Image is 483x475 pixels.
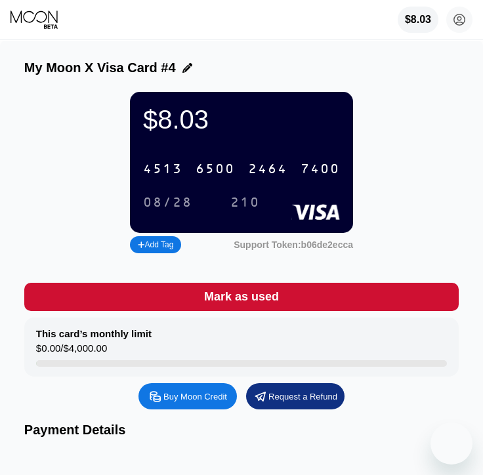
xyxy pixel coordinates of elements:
div: $8.03 [143,105,340,134]
div: Payment Details [24,423,459,438]
div: 7400 [301,162,340,177]
div: Buy Moon Credit [138,383,237,409]
div: This card’s monthly limit [36,328,152,339]
div: Support Token:b06de2ecca [234,239,353,250]
div: 4513 [143,162,182,177]
div: Request a Refund [268,391,337,402]
div: 210 [220,192,270,213]
div: $0.00 / $4,000.00 [36,342,107,360]
div: 4513650024647400 [135,155,348,182]
div: 6500 [196,162,235,177]
div: Mark as used [204,289,279,304]
iframe: Button to launch messaging window [430,423,472,465]
div: Mark as used [24,283,459,311]
div: $8.03 [398,7,438,33]
div: Add Tag [130,236,181,253]
div: 2464 [248,162,287,177]
div: My Moon X Visa Card #4 [24,60,176,75]
div: 210 [230,196,260,211]
div: 08/28 [133,192,202,213]
div: 08/28 [143,196,192,211]
div: Request a Refund [246,383,345,409]
div: Add Tag [138,240,173,249]
div: Buy Moon Credit [163,391,227,402]
div: $8.03 [405,14,431,26]
div: Support Token: b06de2ecca [234,239,353,250]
